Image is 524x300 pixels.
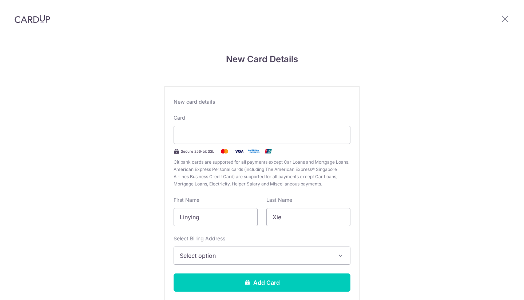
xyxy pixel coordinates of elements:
[174,247,350,265] button: Select option
[15,15,50,23] img: CardUp
[174,273,350,292] button: Add Card
[164,53,360,66] h4: New Card Details
[217,147,232,156] img: Mastercard
[477,278,517,296] iframe: Opens a widget where you can find more information
[246,147,261,156] img: .alt.amex
[174,235,225,242] label: Select Billing Address
[266,196,292,204] label: Last Name
[174,159,350,188] span: Citibank cards are supported for all payments except Car Loans and Mortgage Loans. American Expre...
[180,131,344,139] iframe: Secure card payment input frame
[261,147,275,156] img: .alt.unionpay
[174,114,185,121] label: Card
[266,208,350,226] input: Cardholder Last Name
[174,208,258,226] input: Cardholder First Name
[174,98,350,105] div: New card details
[181,148,214,154] span: Secure 256-bit SSL
[174,196,199,204] label: First Name
[180,251,331,260] span: Select option
[232,147,246,156] img: Visa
